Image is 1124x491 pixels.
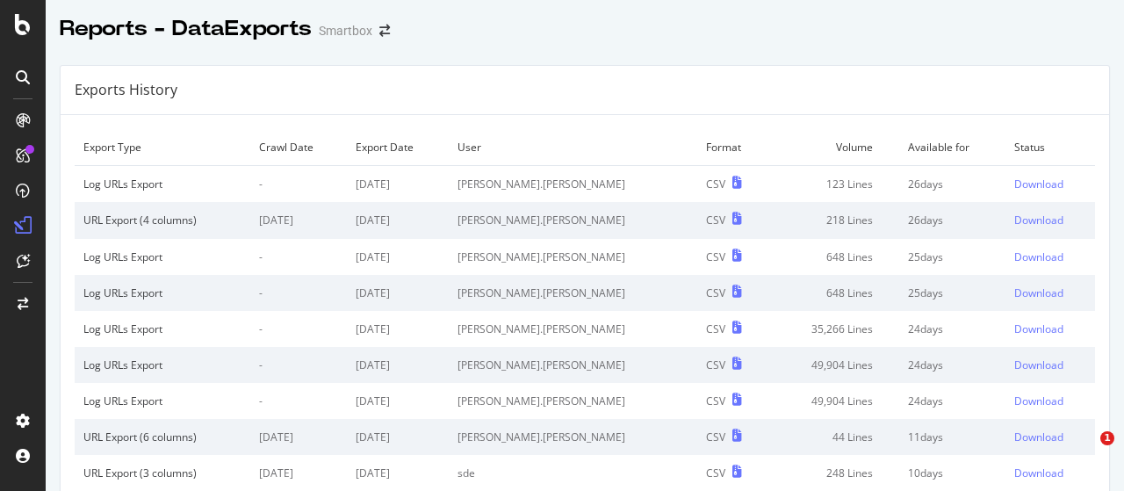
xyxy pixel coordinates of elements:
[347,202,449,238] td: [DATE]
[697,129,769,166] td: Format
[899,166,1005,203] td: 26 days
[83,285,241,300] div: Log URLs Export
[60,14,312,44] div: Reports - DataExports
[769,311,899,347] td: 35,266 Lines
[449,455,697,491] td: sde
[899,419,1005,455] td: 11 days
[899,239,1005,275] td: 25 days
[379,25,390,37] div: arrow-right-arrow-left
[1014,249,1063,264] div: Download
[769,202,899,238] td: 218 Lines
[1014,249,1086,264] a: Download
[1014,213,1063,227] div: Download
[83,177,241,191] div: Log URLs Export
[706,285,725,300] div: CSV
[1014,213,1086,227] a: Download
[250,311,347,347] td: -
[1014,394,1086,408] a: Download
[83,466,241,480] div: URL Export (3 columns)
[250,166,347,203] td: -
[706,466,725,480] div: CSV
[1014,321,1086,336] a: Download
[83,213,241,227] div: URL Export (4 columns)
[899,383,1005,419] td: 24 days
[319,22,372,40] div: Smartbox
[347,239,449,275] td: [DATE]
[449,129,697,166] td: User
[1005,129,1095,166] td: Status
[250,275,347,311] td: -
[83,394,241,408] div: Log URLs Export
[1014,430,1063,444] div: Download
[250,347,347,383] td: -
[347,419,449,455] td: [DATE]
[83,321,241,336] div: Log URLs Export
[1064,431,1106,473] iframe: Intercom live chat
[347,455,449,491] td: [DATE]
[1014,177,1086,191] a: Download
[449,239,697,275] td: [PERSON_NAME].[PERSON_NAME]
[83,249,241,264] div: Log URLs Export
[706,357,725,372] div: CSV
[449,311,697,347] td: [PERSON_NAME].[PERSON_NAME]
[1014,357,1086,372] a: Download
[83,430,241,444] div: URL Export (6 columns)
[769,129,899,166] td: Volume
[250,383,347,419] td: -
[250,455,347,491] td: [DATE]
[769,275,899,311] td: 648 Lines
[706,249,725,264] div: CSV
[1014,430,1086,444] a: Download
[769,383,899,419] td: 49,904 Lines
[1014,466,1086,480] a: Download
[706,177,725,191] div: CSV
[706,213,725,227] div: CSV
[250,419,347,455] td: [DATE]
[1014,357,1063,372] div: Download
[899,202,1005,238] td: 26 days
[899,275,1005,311] td: 25 days
[1014,321,1063,336] div: Download
[899,455,1005,491] td: 10 days
[1014,285,1086,300] a: Download
[769,419,899,455] td: 44 Lines
[449,202,697,238] td: [PERSON_NAME].[PERSON_NAME]
[347,129,449,166] td: Export Date
[75,129,250,166] td: Export Type
[1014,177,1063,191] div: Download
[347,383,449,419] td: [DATE]
[706,321,725,336] div: CSV
[83,357,241,372] div: Log URLs Export
[706,430,725,444] div: CSV
[769,347,899,383] td: 49,904 Lines
[769,455,899,491] td: 248 Lines
[347,311,449,347] td: [DATE]
[899,129,1005,166] td: Available for
[250,202,347,238] td: [DATE]
[1014,394,1063,408] div: Download
[899,311,1005,347] td: 24 days
[347,166,449,203] td: [DATE]
[1014,466,1063,480] div: Download
[75,80,177,100] div: Exports History
[449,347,697,383] td: [PERSON_NAME].[PERSON_NAME]
[769,166,899,203] td: 123 Lines
[769,239,899,275] td: 648 Lines
[449,383,697,419] td: [PERSON_NAME].[PERSON_NAME]
[449,275,697,311] td: [PERSON_NAME].[PERSON_NAME]
[250,239,347,275] td: -
[1100,431,1114,445] span: 1
[899,347,1005,383] td: 24 days
[449,166,697,203] td: [PERSON_NAME].[PERSON_NAME]
[1014,285,1063,300] div: Download
[449,419,697,455] td: [PERSON_NAME].[PERSON_NAME]
[250,129,347,166] td: Crawl Date
[347,347,449,383] td: [DATE]
[706,394,725,408] div: CSV
[347,275,449,311] td: [DATE]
